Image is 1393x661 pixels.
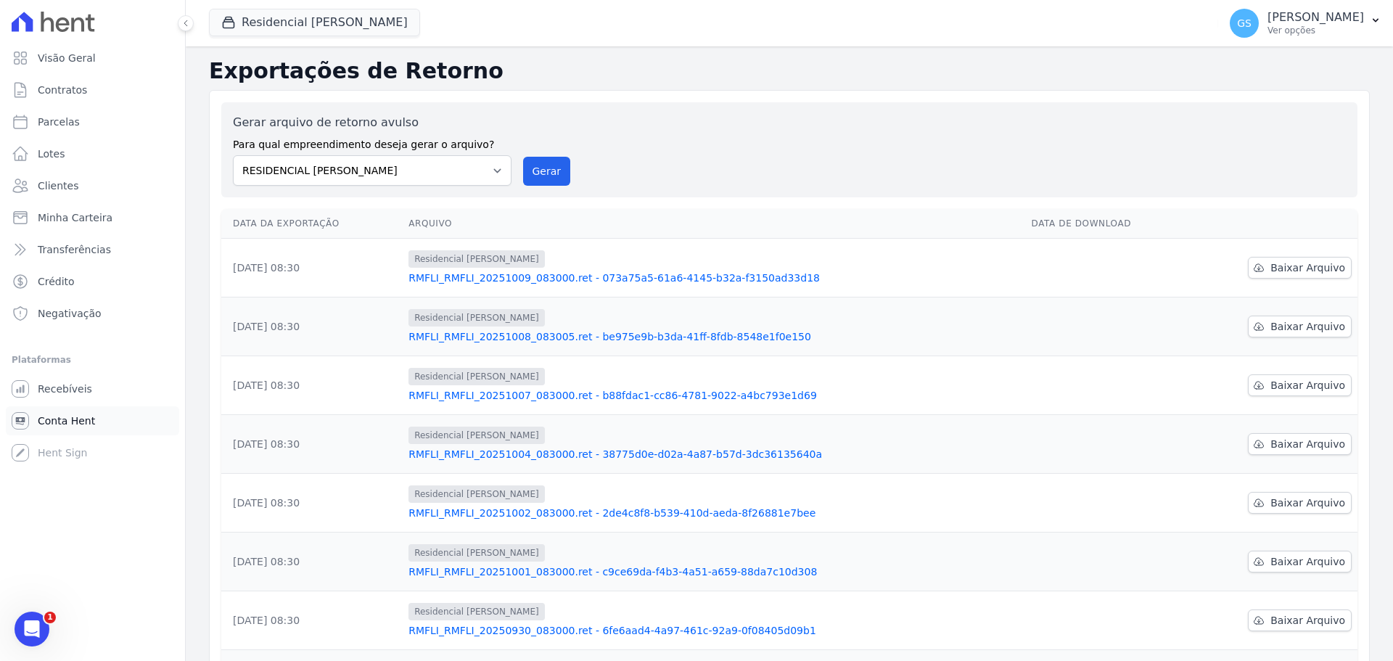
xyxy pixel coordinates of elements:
td: [DATE] 08:30 [221,239,403,297]
a: RMFLI_RMFLI_20250930_083000.ret - 6fe6aad4-4a97-461c-92a9-0f08405d09b1 [408,623,1019,638]
label: Gerar arquivo de retorno avulso [233,114,511,131]
span: Parcelas [38,115,80,129]
th: Arquivo [403,209,1025,239]
span: Transferências [38,242,111,257]
span: Baixar Arquivo [1270,319,1345,334]
th: Data de Download [1026,209,1189,239]
p: Ver opções [1267,25,1364,36]
a: Lotes [6,139,179,168]
span: Residencial [PERSON_NAME] [408,368,545,385]
a: Conta Hent [6,406,179,435]
td: [DATE] 08:30 [221,415,403,474]
span: Negativação [38,306,102,321]
a: Baixar Arquivo [1248,316,1352,337]
span: Baixar Arquivo [1270,378,1345,393]
td: [DATE] 08:30 [221,591,403,650]
td: [DATE] 08:30 [221,356,403,415]
td: [DATE] 08:30 [221,474,403,533]
a: Baixar Arquivo [1248,551,1352,572]
span: Baixar Arquivo [1270,496,1345,510]
a: RMFLI_RMFLI_20251009_083000.ret - 073a75a5-61a6-4145-b32a-f3150ad33d18 [408,271,1019,285]
th: Data da Exportação [221,209,403,239]
button: Residencial [PERSON_NAME] [209,9,420,36]
span: Conta Hent [38,414,95,428]
a: Negativação [6,299,179,328]
span: Clientes [38,178,78,193]
span: Crédito [38,274,75,289]
span: Residencial [PERSON_NAME] [408,309,545,327]
span: Minha Carteira [38,210,112,225]
span: Baixar Arquivo [1270,554,1345,569]
a: Minha Carteira [6,203,179,232]
button: Gerar [523,157,571,186]
span: Baixar Arquivo [1270,260,1345,275]
td: [DATE] 08:30 [221,297,403,356]
a: Baixar Arquivo [1248,492,1352,514]
a: RMFLI_RMFLI_20251007_083000.ret - b88fdac1-cc86-4781-9022-a4bc793e1d69 [408,388,1019,403]
a: RMFLI_RMFLI_20251001_083000.ret - c9ce69da-f4b3-4a51-a659-88da7c10d308 [408,564,1019,579]
button: GS [PERSON_NAME] Ver opções [1218,3,1393,44]
a: Baixar Arquivo [1248,374,1352,396]
td: [DATE] 08:30 [221,533,403,591]
a: RMFLI_RMFLI_20251004_083000.ret - 38775d0e-d02a-4a87-b57d-3dc36135640a [408,447,1019,461]
span: GS [1237,18,1252,28]
a: Crédito [6,267,179,296]
iframe: Intercom live chat [15,612,49,646]
label: Para qual empreendimento deseja gerar o arquivo? [233,131,511,152]
a: RMFLI_RMFLI_20251002_083000.ret - 2de4c8f8-b539-410d-aeda-8f26881e7bee [408,506,1019,520]
p: [PERSON_NAME] [1267,10,1364,25]
span: 1 [44,612,56,623]
h2: Exportações de Retorno [209,58,1370,84]
a: Clientes [6,171,179,200]
span: Residencial [PERSON_NAME] [408,485,545,503]
a: Baixar Arquivo [1248,257,1352,279]
span: Residencial [PERSON_NAME] [408,250,545,268]
span: Residencial [PERSON_NAME] [408,603,545,620]
span: Visão Geral [38,51,96,65]
span: Residencial [PERSON_NAME] [408,544,545,562]
a: Visão Geral [6,44,179,73]
a: Contratos [6,75,179,104]
span: Lotes [38,147,65,161]
a: Recebíveis [6,374,179,403]
div: Plataformas [12,351,173,369]
a: Baixar Arquivo [1248,433,1352,455]
span: Residencial [PERSON_NAME] [408,427,545,444]
a: Parcelas [6,107,179,136]
a: Transferências [6,235,179,264]
span: Recebíveis [38,382,92,396]
a: RMFLI_RMFLI_20251008_083005.ret - be975e9b-b3da-41ff-8fdb-8548e1f0e150 [408,329,1019,344]
span: Contratos [38,83,87,97]
span: Baixar Arquivo [1270,437,1345,451]
span: Baixar Arquivo [1270,613,1345,628]
a: Baixar Arquivo [1248,609,1352,631]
